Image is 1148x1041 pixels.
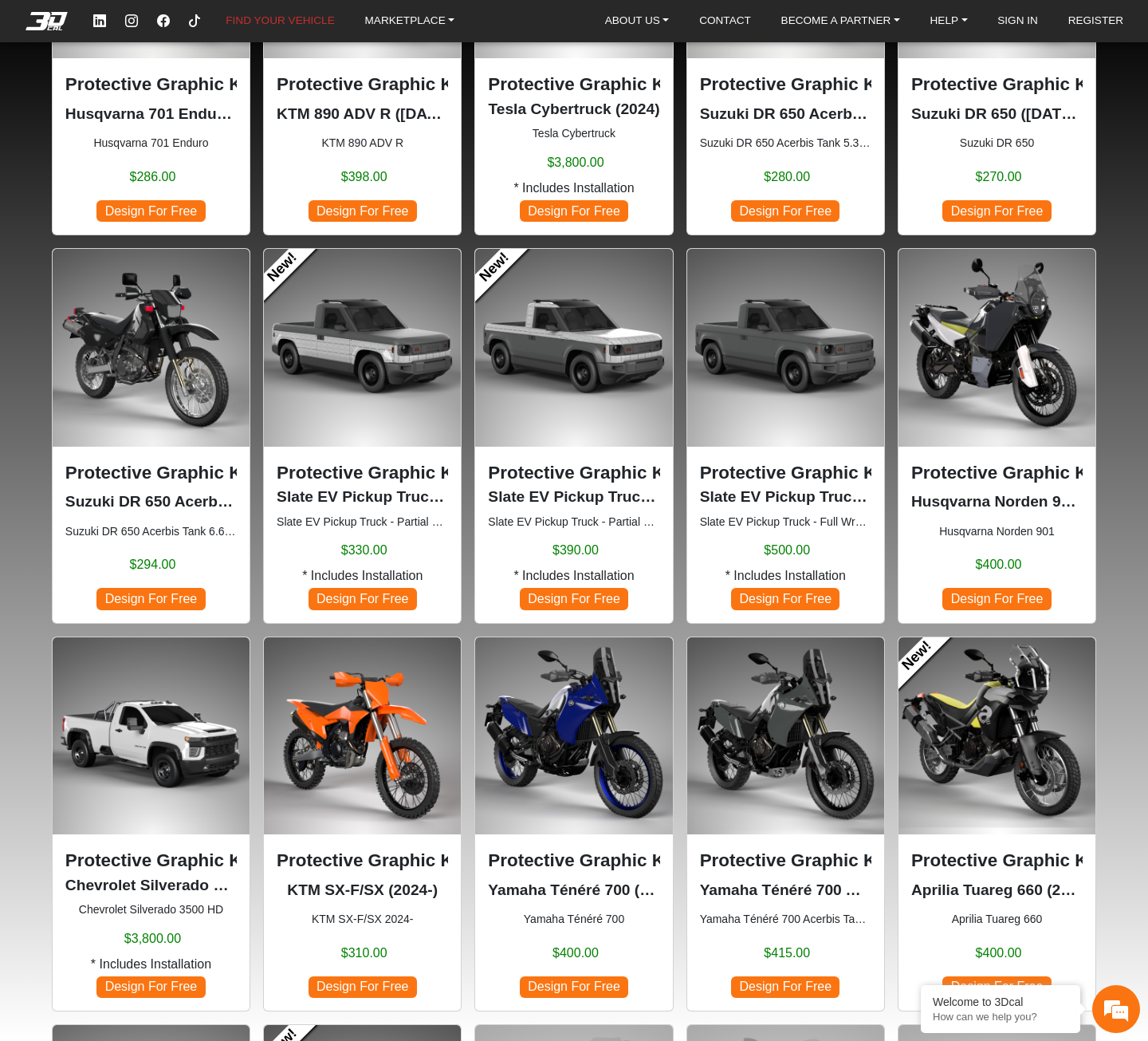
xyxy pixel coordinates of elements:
[65,874,237,897] p: Chevrolet Silverado 3500 HD (2020-2023)
[898,249,1095,446] img: Norden 901null2021-2024
[96,976,205,998] span: Design For Free
[53,637,250,834] img: Silverado 3500 HDnull2020-2023
[700,71,871,98] p: Protective Graphic Kit
[911,459,1083,487] p: Protective Graphic Kit
[96,588,205,609] span: Design For Free
[885,624,949,688] a: New!
[911,847,1083,874] p: Protective Graphic Kit
[65,135,237,152] small: Husqvarna 701 Enduro
[686,637,885,1011] div: Yamaha Ténéré 700 Acerbis Tank 6.1 Gl
[277,486,448,509] p: Slate EV Pickup Truck Half Bottom Set (2026)
[96,200,205,222] span: Design For Free
[911,523,1083,540] small: Husqvarna Norden 901
[263,637,462,1011] div: KTM SX-F/SX 2024-
[911,911,1083,928] small: Aprilia Tuareg 660
[686,248,885,623] div: Slate EV Pickup Truck - Full Wrapping Kit
[520,976,628,998] span: Design For Free
[488,847,659,874] p: Protective Graphic Kit
[488,98,659,121] p: Tesla Cybertruck (2024)
[687,249,884,446] img: EV Pickup Truck Full Set2026
[65,103,237,126] p: Husqvarna 701 Enduro (2016-2024)
[65,459,237,487] p: Protective Graphic Kit
[488,879,659,902] p: Yamaha Ténéré 700 (2019-2024)
[687,637,884,834] img: Ténéré 700 Acerbis Tank 6.1 Gl2019-2024
[488,125,659,142] small: Tesla Cybertruck
[513,566,634,586] span: * Includes Installation
[599,8,676,34] a: ABOUT US
[277,71,448,98] p: Protective Graphic Kit
[130,168,176,187] span: $286.00
[475,249,672,446] img: EV Pickup TruckHalf Top Set2026
[488,911,659,928] small: Yamaha Ténéré 700
[124,929,181,948] span: $3,800.00
[488,71,659,98] p: Protective Graphic Kit
[731,200,839,222] span: Design For Free
[277,847,448,874] p: Protective Graphic Kit
[309,588,417,609] span: Design For Free
[513,179,634,198] span: * Includes Installation
[302,566,423,586] span: * Includes Installation
[911,71,1083,98] p: Protective Graphic Kit
[488,486,659,509] p: Slate EV Pickup Truck Half Top Set (2026)
[219,8,340,34] a: FIND YOUR VEHICLE
[700,103,871,126] p: Suzuki DR 650 Acerbis Tank 5.3 Gl (1996-2024)
[52,248,250,623] div: Suzuki DR 650 Acerbis Tank 6.6 Gl
[277,103,448,126] p: KTM 890 ADV R (2023-2025)
[359,8,462,34] a: MARKETPLACE
[488,514,659,530] small: Slate EV Pickup Truck - Partial Wrapping Kit
[475,637,672,834] img: Ténéré 700null2019-2024
[65,847,237,874] p: Protective Graphic Kit
[924,8,974,34] a: HELP
[898,637,1096,1011] div: Aprilia Tuareg 660
[264,637,461,834] img: SX-F/SXnull2024-
[976,168,1022,187] span: $270.00
[264,249,461,446] img: EV Pickup TruckHalf Bottom Set2026
[700,486,871,509] p: Slate EV Pickup Truck Full Set (2026)
[911,135,1083,152] small: Suzuki DR 650
[764,168,810,187] span: $280.00
[976,555,1022,574] span: $400.00
[488,459,659,487] p: Protective Graphic Kit
[309,200,417,222] span: Design For Free
[731,588,839,609] span: Design For Free
[552,541,599,560] span: $390.00
[911,103,1083,126] p: Suzuki DR 650 (1996-2024)
[277,879,448,902] p: KTM SX-F/SX (2024-)
[277,911,448,928] small: KTM SX-F/SX 2024-
[700,879,871,902] p: Yamaha Ténéré 700 Acerbis Tank 6.1 Gl (2019-2024)
[942,976,1051,998] span: Design For Free
[775,8,906,34] a: BECOME A PARTNER
[277,459,448,487] p: Protective Graphic Kit
[911,491,1083,514] p: Husqvarna Norden 901 (2021-2024)
[520,588,628,609] span: Design For Free
[700,135,871,152] small: Suzuki DR 650 Acerbis Tank 5.3 Gl
[552,944,599,963] span: $400.00
[764,541,810,560] span: $500.00
[731,976,839,998] span: Design For Free
[700,459,871,487] p: Protective Graphic Kit
[942,200,1051,222] span: Design For Free
[700,847,871,874] p: Protective Graphic Kit
[341,541,387,560] span: $330.00
[53,249,250,446] img: DR 650Acerbis Tank 6.6 Gl1996-2024
[700,911,871,928] small: Yamaha Ténéré 700 Acerbis Tank 6.1 Gl
[65,71,237,98] p: Protective Graphic Kit
[933,996,1068,1008] div: Welcome to 3Dcal
[462,236,527,301] a: New!
[65,901,237,918] small: Chevrolet Silverado 3500 HD
[693,8,757,34] a: CONTACT
[251,236,316,301] a: New!
[91,955,211,974] span: * Includes Installation
[933,1011,1068,1023] p: How can we help you?
[1062,8,1130,34] a: REGISTER
[547,153,603,172] span: $3,800.00
[474,248,673,623] div: Slate EV Pickup Truck - Partial Wrapping Kit
[341,944,387,963] span: $310.00
[898,248,1096,623] div: Husqvarna Norden 901
[309,976,417,998] span: Design For Free
[65,491,237,514] p: Suzuki DR 650 Acerbis Tank 6.6 Gl (1996-2024)
[700,514,871,530] small: Slate EV Pickup Truck - Full Wrapping Kit
[942,588,1051,609] span: Design For Free
[65,523,237,540] small: Suzuki DR 650 Acerbis Tank 6.6 Gl
[911,879,1083,902] p: Aprilia Tuareg 660 (2022)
